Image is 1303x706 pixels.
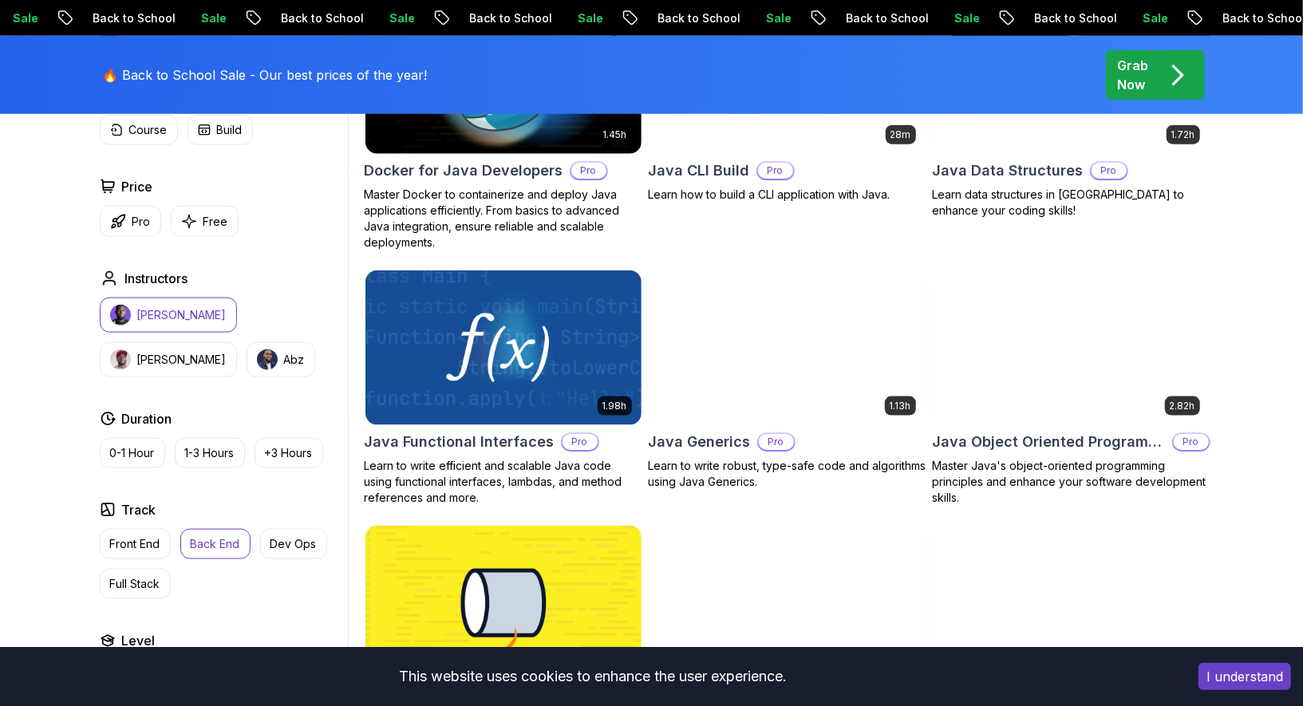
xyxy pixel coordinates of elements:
[100,438,165,468] button: 0-1 Hour
[444,10,553,26] p: Back to School
[649,160,750,182] h2: Java CLI Build
[365,270,642,425] img: Java Functional Interfaces card
[122,500,156,519] h2: Track
[365,187,642,250] p: Master Docker to containerize and deploy Java applications efficiently. From basics to advanced J...
[110,305,131,325] img: instructor img
[553,10,604,26] p: Sale
[649,431,751,453] h2: Java Generics
[188,115,253,145] button: Build
[100,206,161,237] button: Pro
[100,569,171,599] button: Full Stack
[649,458,926,490] p: Learn to write robust, type-safe code and algorithms using Java Generics.
[571,163,606,179] p: Pro
[933,160,1084,182] h2: Java Data Structures
[933,458,1210,506] p: Master Java's object-oriented programming principles and enhance your software development skills.
[256,10,365,26] p: Back to School
[930,10,981,26] p: Sale
[122,177,153,196] h2: Price
[100,115,178,145] button: Course
[1198,663,1291,690] button: Accept cookies
[890,400,911,412] p: 1.13h
[185,445,235,461] p: 1-3 Hours
[270,536,317,552] p: Dev Ops
[122,409,172,428] h2: Duration
[255,438,323,468] button: +3 Hours
[122,631,156,650] h2: Level
[110,576,160,592] p: Full Stack
[110,536,160,552] p: Front End
[650,526,926,680] img: Java Streams card
[741,10,792,26] p: Sale
[110,349,131,370] img: instructor img
[1118,56,1149,94] p: Grab Now
[365,431,555,453] h2: Java Functional Interfaces
[934,270,1210,425] img: Java Object Oriented Programming card
[602,400,627,412] p: 1.98h
[12,659,1175,694] div: This website uses cookies to enhance the user experience.
[137,352,227,368] p: [PERSON_NAME]
[217,122,243,138] p: Build
[180,529,251,559] button: Back End
[1118,10,1169,26] p: Sale
[365,458,642,506] p: Learn to write efficient and scalable Java code using functional interfaces, lambdas, and method ...
[365,270,642,506] a: Java Functional Interfaces card1.98hJava Functional InterfacesProLearn to write efficient and sca...
[633,10,741,26] p: Back to School
[603,128,627,141] p: 1.45h
[100,342,237,377] button: instructor img[PERSON_NAME]
[284,352,305,368] p: Abz
[649,187,926,203] p: Learn how to build a CLI application with Java.
[821,10,930,26] p: Back to School
[934,526,1210,680] img: Stripe Checkout card
[100,298,237,333] button: instructor img[PERSON_NAME]
[650,270,926,425] img: Java Generics card
[191,536,240,552] p: Back End
[649,270,926,490] a: Java Generics card1.13hJava GenericsProLearn to write robust, type-safe code and algorithms using...
[563,434,598,450] p: Pro
[265,445,313,461] p: +3 Hours
[176,10,227,26] p: Sale
[132,214,151,230] p: Pro
[171,206,239,237] button: Free
[260,529,327,559] button: Dev Ops
[257,349,278,370] img: instructor img
[1009,10,1118,26] p: Back to School
[1174,434,1209,450] p: Pro
[933,431,1166,453] h2: Java Object Oriented Programming
[1170,400,1195,412] p: 2.82h
[365,160,563,182] h2: Docker for Java Developers
[365,526,642,680] img: Java Streams Essentials card
[1092,163,1127,179] p: Pro
[110,445,155,461] p: 0-1 Hour
[103,65,428,85] p: 🔥 Back to School Sale - Our best prices of the year!
[100,529,171,559] button: Front End
[137,307,227,323] p: [PERSON_NAME]
[129,122,168,138] p: Course
[890,128,911,141] p: 28m
[125,269,188,288] h2: Instructors
[247,342,315,377] button: instructor imgAbz
[68,10,176,26] p: Back to School
[933,187,1210,219] p: Learn data structures in [GEOGRAPHIC_DATA] to enhance your coding skills!
[1171,128,1195,141] p: 1.72h
[759,434,794,450] p: Pro
[365,10,416,26] p: Sale
[758,163,793,179] p: Pro
[933,270,1210,506] a: Java Object Oriented Programming card2.82hJava Object Oriented ProgrammingProMaster Java's object...
[175,438,245,468] button: 1-3 Hours
[203,214,228,230] p: Free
